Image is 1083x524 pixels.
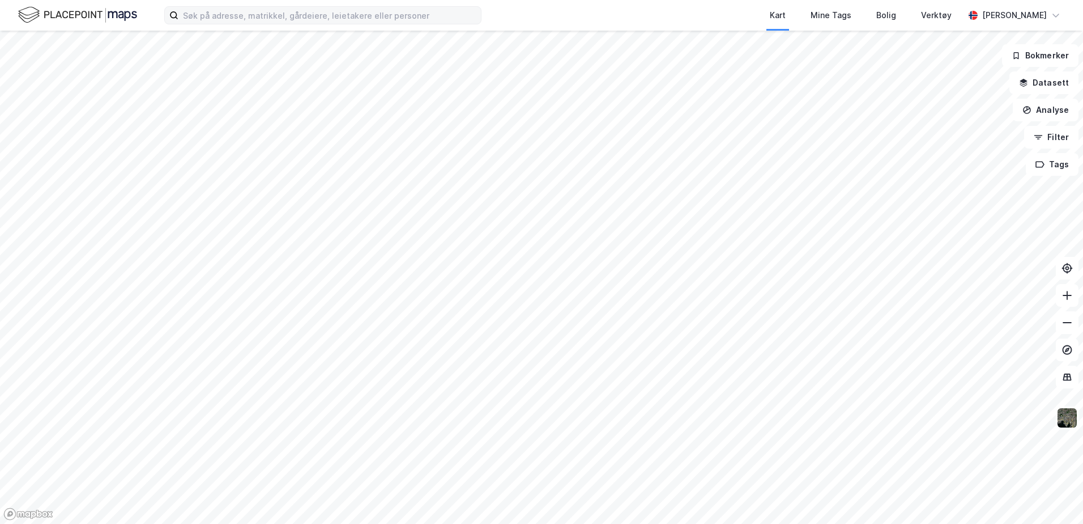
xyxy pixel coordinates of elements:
button: Filter [1024,126,1078,149]
iframe: Chat Widget [1026,470,1083,524]
img: 9k= [1056,407,1078,429]
div: Bolig [876,9,896,22]
div: Verktøy [921,9,952,22]
a: Mapbox homepage [3,508,53,521]
button: Datasett [1009,71,1078,94]
div: Mine Tags [811,9,851,22]
div: Kart [770,9,786,22]
div: Kontrollprogram for chat [1026,470,1083,524]
img: logo.f888ab2527a4732fd821a326f86c7f29.svg [18,5,137,25]
button: Tags [1026,153,1078,176]
div: [PERSON_NAME] [982,9,1047,22]
input: Søk på adresse, matrikkel, gårdeiere, leietakere eller personer [178,7,481,24]
button: Analyse [1013,99,1078,121]
button: Bokmerker [1002,44,1078,67]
